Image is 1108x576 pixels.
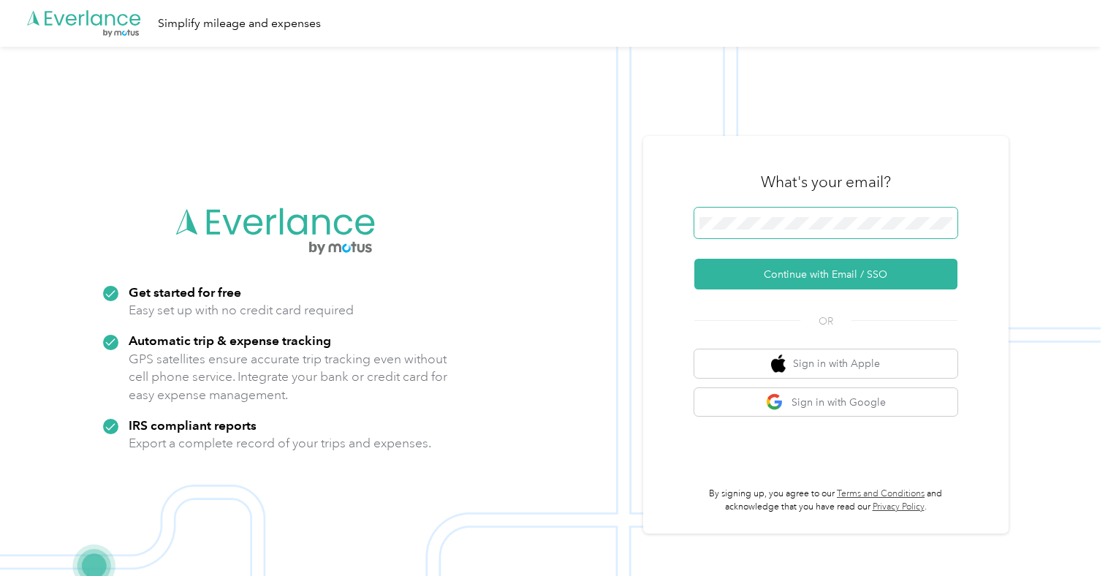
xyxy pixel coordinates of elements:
a: Terms and Conditions [837,488,925,499]
strong: Get started for free [129,284,241,300]
p: By signing up, you agree to our and acknowledge that you have read our . [694,488,957,513]
p: GPS satellites ensure accurate trip tracking even without cell phone service. Integrate your bank... [129,350,448,404]
img: apple logo [771,355,786,373]
button: apple logoSign in with Apple [694,349,957,378]
strong: Automatic trip & expense tracking [129,333,331,348]
a: Privacy Policy [873,501,925,512]
button: Continue with Email / SSO [694,259,957,289]
div: Simplify mileage and expenses [158,15,321,33]
h3: What's your email? [761,172,891,192]
p: Export a complete record of your trips and expenses. [129,434,431,452]
p: Easy set up with no credit card required [129,301,354,319]
span: OR [800,314,851,329]
button: google logoSign in with Google [694,388,957,417]
img: google logo [766,393,784,412]
strong: IRS compliant reports [129,417,257,433]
